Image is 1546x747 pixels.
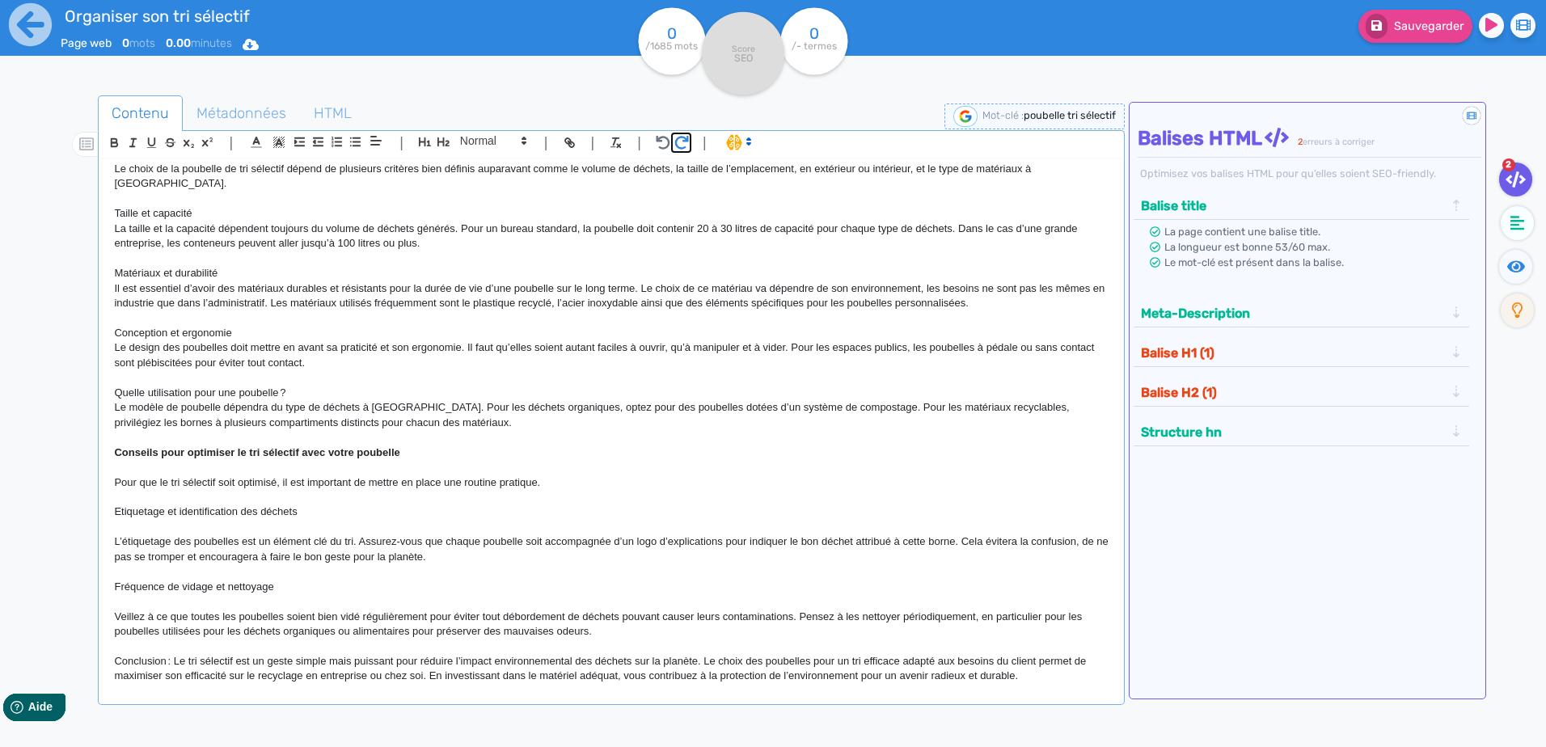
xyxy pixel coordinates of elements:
span: Sauvegarder [1394,19,1464,33]
button: Balise H1 (1) [1136,340,1450,366]
tspan: 0 [809,24,819,43]
span: poubelle tri sélectif [1024,109,1116,121]
span: La longueur est bonne 53/60 max. [1164,241,1330,253]
tspan: 0 [667,24,677,43]
span: mots [122,36,155,50]
tspan: Score [732,44,755,54]
tspan: /- termes [792,40,837,52]
b: 0.00 [166,36,191,50]
a: Contenu [98,95,183,132]
span: minutes [166,36,232,50]
span: Contenu [99,91,182,135]
a: HTML [300,95,365,132]
h4: Balises HTML [1138,127,1481,150]
div: Optimisez vos balises HTML pour qu’elles soient SEO-friendly. [1138,166,1481,181]
span: | [637,132,641,154]
p: Fréquence de vidage et nettoyage [114,580,1108,594]
p: Pour que le tri sélectif soit optimisé, il est important de mettre en place une routine pratique. [114,475,1108,490]
span: 2 [1298,137,1303,147]
span: 2 [1502,158,1515,171]
span: Le mot-clé est présent dans la balise. [1164,256,1344,268]
span: Aide [82,13,107,26]
div: Balise H1 (1) [1136,340,1467,366]
button: Balise title [1136,192,1450,219]
p: Le modèle de poubelle dépendra du type de déchets à [GEOGRAPHIC_DATA]. Pour les déchets organique... [114,400,1108,430]
img: google-serp-logo.png [953,106,978,127]
p: Conception et ergonomie [114,326,1108,340]
span: | [591,132,595,154]
p: Etiquetage et identification des déchets [114,504,1108,519]
span: Mot-clé : [982,109,1024,121]
button: Sauvegarder [1358,10,1472,43]
span: | [399,132,403,154]
span: I.Assistant [719,133,757,152]
span: Page web [61,36,112,50]
p: L’étiquetage des poubelles est un élément clé du tri. Assurez-vous que chaque poubelle soit accom... [114,534,1108,564]
p: Le design des poubelles doit mettre en avant sa praticité et son ergonomie. Il faut qu’elles soie... [114,340,1108,370]
button: Balise H2 (1) [1136,379,1450,406]
span: HTML [301,91,365,135]
span: erreurs à corriger [1303,137,1375,147]
p: La taille et la capacité dépendent toujours du volume de déchets générés. Pour un bureau standard... [114,222,1108,251]
span: Aligment [365,131,387,150]
span: | [229,132,233,154]
button: Meta-Description [1136,300,1450,327]
p: Quelle utilisation pour une poubelle ? [114,386,1108,400]
p: Matériaux et durabilité [114,266,1108,281]
p: Taille et capacité [114,206,1108,221]
div: Structure hn [1136,419,1467,445]
div: Balise H2 (1) [1136,379,1467,406]
tspan: SEO [734,52,753,64]
span: Métadonnées [184,91,299,135]
p: Veillez à ce que toutes les poubelles soient bien vidé régulièrement pour éviter tout débordement... [114,610,1108,639]
strong: Conseils pour optimiser le tri sélectif avec votre poubelle [114,446,399,458]
span: La page contient une balise title. [1164,226,1320,238]
span: | [544,132,548,154]
div: Meta-Description [1136,300,1467,327]
p: Il est essentiel d’avoir des matériaux durables et résistants pour la durée de vie d’une poubelle... [114,281,1108,311]
tspan: /1685 mots [646,40,699,52]
p: Le choix de la poubelle de tri sélectif dépend de plusieurs critères bien définis auparavant comm... [114,162,1108,192]
a: Métadonnées [183,95,300,132]
p: Conclusion : Le tri sélectif est un geste simple mais puissant pour réduire l’impact environnemen... [114,654,1108,684]
input: title [61,3,525,29]
button: Structure hn [1136,419,1450,445]
span: | [703,132,707,154]
div: Balise title [1136,192,1467,219]
b: 0 [122,36,129,50]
